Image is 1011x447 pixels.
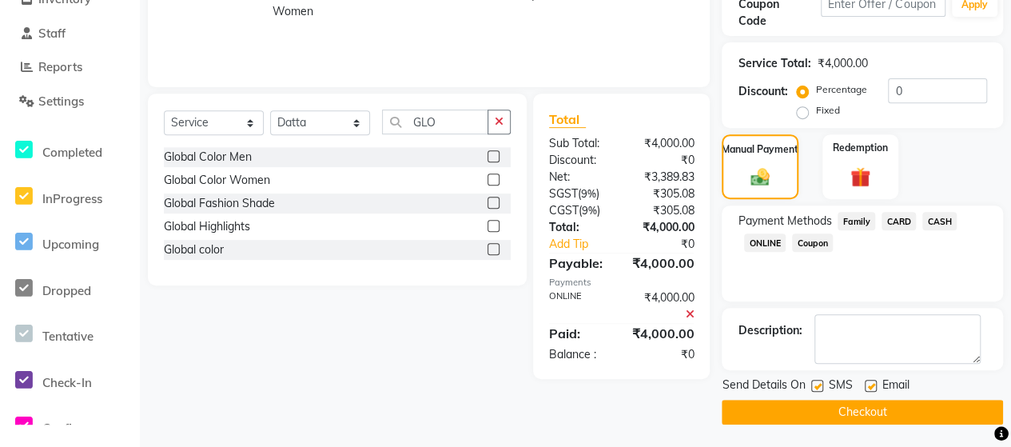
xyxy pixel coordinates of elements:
span: CGST [549,203,579,218]
span: InProgress [42,191,102,206]
span: Upcoming [42,237,99,252]
span: Family [838,212,875,230]
div: Global Fashion Shade [164,195,275,212]
div: ₹4,000.00 [622,135,707,152]
span: Check-In [42,375,92,390]
span: Coupon [792,233,833,252]
span: Email [882,377,909,397]
div: ₹0 [635,236,706,253]
div: ( ) [537,202,622,219]
div: Service Total: [738,55,810,72]
div: Payable: [537,253,619,273]
span: 9% [581,187,596,200]
span: Total [549,111,586,128]
div: ₹4,000.00 [817,55,867,72]
span: CASH [922,212,957,230]
div: ONLINE [537,289,622,323]
div: ₹0 [622,346,707,363]
span: SMS [828,377,852,397]
span: Payment Methods [738,213,831,229]
div: Discount: [738,83,787,100]
div: Total: [537,219,622,236]
img: _cash.svg [745,166,776,188]
input: Search or Scan [382,110,488,134]
img: _gift.svg [844,165,878,190]
span: 9% [582,204,597,217]
div: ( ) [537,186,622,202]
div: Global Color Women [164,172,270,189]
div: Sub Total: [537,135,622,152]
span: Send Details On [722,377,805,397]
button: Checkout [722,400,1003,425]
div: Description: [738,322,802,339]
a: Staff [4,25,136,43]
div: Global color [164,241,224,258]
label: Manual Payment [722,142,798,157]
div: ₹305.08 [622,186,707,202]
div: ₹4,000.00 [622,219,707,236]
span: Confirm [42,421,87,436]
label: Percentage [815,82,866,97]
span: Settings [38,94,84,109]
div: ₹0 [622,152,707,169]
span: ONLINE [744,233,786,252]
div: Discount: [537,152,622,169]
span: Staff [38,26,66,41]
label: Fixed [815,103,839,118]
div: ₹4,000.00 [622,289,707,323]
div: Paid: [537,324,619,343]
div: ₹4,000.00 [619,324,706,343]
span: Tentative [42,329,94,344]
span: Reports [38,59,82,74]
div: ₹305.08 [622,202,707,219]
span: SGST [549,186,578,201]
a: Add Tip [537,236,635,253]
a: Settings [4,93,136,111]
span: Dropped [42,283,91,298]
div: Global Highlights [164,218,250,235]
div: ₹4,000.00 [619,253,706,273]
span: CARD [882,212,916,230]
div: ₹3,389.83 [622,169,707,186]
div: Net: [537,169,622,186]
label: Redemption [833,141,888,155]
div: Global Color Men [164,149,252,166]
div: Payments [549,276,694,289]
a: Reports [4,58,136,77]
div: Balance : [537,346,622,363]
span: Completed [42,145,102,160]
